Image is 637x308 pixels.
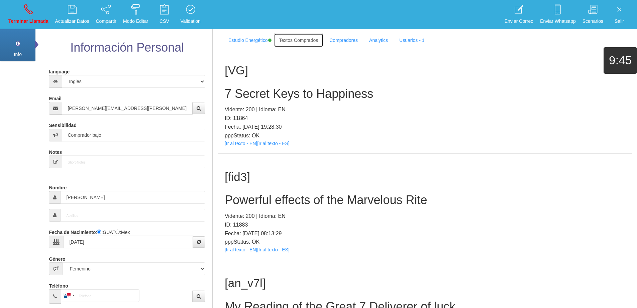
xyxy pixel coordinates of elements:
a: Compradores [324,33,363,47]
input: Short-Notes [62,156,205,168]
a: Enviar Whatsapp [538,2,578,27]
p: CSV [155,17,174,25]
input: Teléfono [61,289,139,302]
p: Fecha: [DATE] 19:28:30 [225,123,625,131]
p: Vidente: 200 | Idioma: EN [225,105,625,114]
label: Género [49,253,65,262]
a: Textos Comprados [274,33,324,47]
input: Correo electrónico [62,102,192,115]
label: Email [49,93,61,102]
a: [Ir al texto - EN] [225,141,257,146]
h1: [an_v7l] [225,277,625,290]
a: Analytics [364,33,393,47]
p: ID: 11883 [225,221,625,229]
label: Nombre [49,182,67,191]
p: Modo Editar [123,17,148,25]
p: Terminar Llamada [8,17,48,25]
a: Scenarios [580,2,606,27]
a: Usuarios - 1 [394,33,430,47]
a: Terminar Llamada [6,2,51,27]
a: CSV [152,2,176,27]
h2: 7 Secret Keys to Happiness [225,87,625,101]
p: ID: 11864 [225,114,625,123]
a: Modo Editar [121,2,150,27]
h2: Powerful effects of the Marvelous Rite [225,193,625,207]
a: Compartir [94,2,119,27]
div: Panama (Panamá): +507 [61,290,77,302]
a: Salir [608,2,631,27]
h1: 9:45 [604,54,637,67]
p: Compartir [96,17,116,25]
input: Apellido [61,209,205,222]
h2: Información Personal [47,41,207,54]
p: Validation [180,17,200,25]
p: Actualizar Datos [55,17,89,25]
p: Scenarios [582,17,603,25]
p: pppStatus: OK [225,238,625,246]
p: Enviar Correo [505,17,533,25]
a: Validation [178,2,203,27]
h1: [fid3] [225,171,625,184]
label: Sensibilidad [49,120,76,129]
a: Enviar Correo [502,2,536,27]
input: :Yuca-Mex [115,230,120,234]
label: Fecha de Nacimiento [49,227,96,236]
p: Fecha: [DATE] 08:13:29 [225,229,625,238]
div: : :GUAT :Mex [49,227,205,248]
label: Notes [49,146,62,156]
a: [Ir al texto - ES] [257,141,289,146]
input: Sensibilidad [62,129,205,141]
a: Actualizar Datos [53,2,92,27]
p: Vidente: 200 | Idioma: EN [225,212,625,221]
p: Enviar Whatsapp [540,17,576,25]
p: Salir [610,17,629,25]
input: Nombre [61,191,205,204]
p: pppStatus: OK [225,131,625,140]
h1: [VG] [225,64,625,77]
input: :Quechi GUAT [97,230,101,234]
a: [Ir al texto - EN] [225,247,257,252]
label: Teléfono [49,280,68,289]
label: language [49,66,69,75]
a: [Ir al texto - ES] [257,247,289,252]
a: Estudio Energético [223,33,273,47]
